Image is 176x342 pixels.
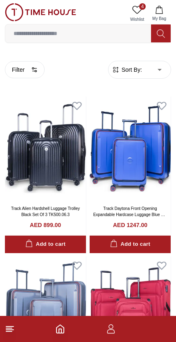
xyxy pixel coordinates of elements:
span: Sort By: [120,66,142,74]
img: Track Daytona Front Opening Expandable Hardcase Luggage Blue Set Of 3 TK300.49.3 [90,97,171,201]
a: Track Daytona Front Opening Expandable Hardcase Luggage Blue Set Of 3 TK300.49.3 [93,206,167,223]
a: Track Alien Hardshell Luggage Trolley Black Set Of 3 TK500.06.3 [11,206,80,217]
a: 4Wishlist [127,3,147,24]
button: Add to cart [90,236,171,253]
img: Track Alien Hardshell Luggage Trolley Black Set Of 3 TK500.06.3 [5,97,86,201]
img: ... [5,3,76,21]
h4: AED 1247.00 [113,221,147,229]
button: Sort By: [112,66,142,74]
span: My Bag [149,15,169,22]
div: Add to cart [25,240,65,249]
span: 4 [139,3,146,10]
button: My Bag [147,3,171,24]
button: Filter [5,61,45,78]
div: Add to cart [110,240,150,249]
h4: AED 899.00 [30,221,61,229]
a: Home [55,324,65,334]
button: Add to cart [5,236,86,253]
span: Wishlist [127,16,147,22]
